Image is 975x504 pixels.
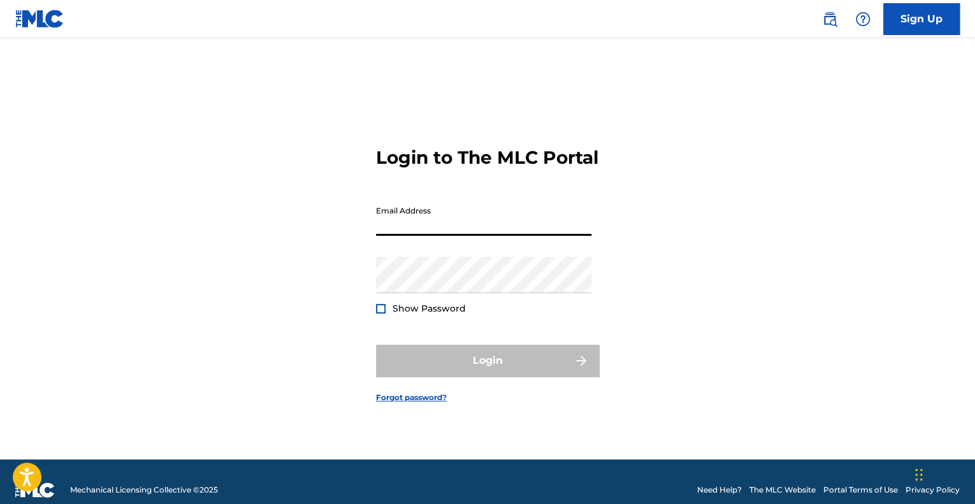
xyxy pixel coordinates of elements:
img: MLC Logo [15,10,64,28]
a: Privacy Policy [906,484,960,496]
h3: Login to The MLC Portal [376,147,598,169]
iframe: Chat Widget [911,443,975,504]
a: Need Help? [697,484,742,496]
a: Portal Terms of Use [823,484,898,496]
img: help [855,11,870,27]
div: Drag [915,456,923,494]
img: search [822,11,837,27]
a: The MLC Website [749,484,816,496]
span: Show Password [393,303,466,314]
span: Mechanical Licensing Collective © 2025 [70,484,218,496]
a: Sign Up [883,3,960,35]
div: Help [850,6,876,32]
a: Forgot password? [376,392,447,403]
a: Public Search [817,6,842,32]
img: logo [15,482,55,498]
